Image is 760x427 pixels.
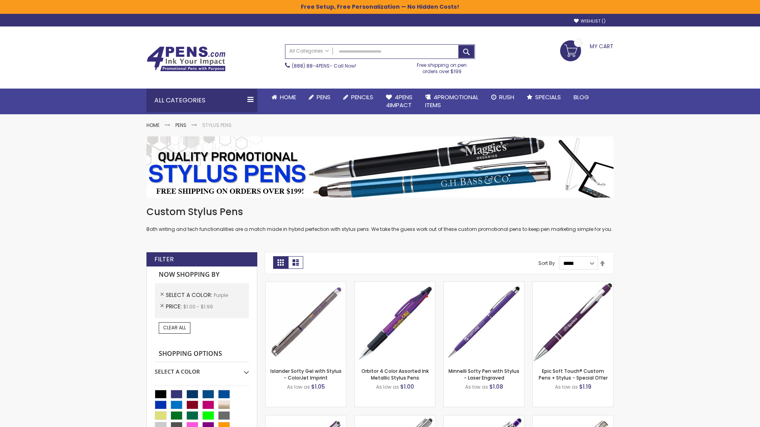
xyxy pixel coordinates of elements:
[175,122,186,128] a: Pens
[285,45,333,58] a: All Categories
[579,383,591,391] span: $1.19
[292,62,356,69] span: - Call Now!
[154,255,174,264] strong: Filter
[155,346,249,363] strong: Shopping Options
[400,383,414,391] span: $1.00
[302,89,337,106] a: Pens
[166,302,183,310] span: Price
[266,415,346,422] a: Avendale Velvet Touch Stylus Gel Pen-Purple
[444,282,524,288] a: Minnelli Softy Pen with Stylus - Laser Engraved-Purple
[183,303,213,310] span: $1.00 - $1.99
[273,256,288,269] strong: Grid
[155,266,249,283] strong: Now Shopping by
[489,383,503,391] span: $1.08
[574,18,606,24] a: Wishlist
[155,362,249,376] div: Select A Color
[444,415,524,422] a: Phoenix Softy with Stylus Pen - Laser-Purple
[214,292,228,299] span: Purple
[289,48,329,54] span: All Categories
[146,206,614,233] div: Both writing and tech functionalities are a match made in hybrid perfection with stylus pens. We ...
[355,415,435,422] a: Tres-Chic with Stylus Metal Pen - Standard Laser-Purple
[567,89,595,106] a: Blog
[351,93,373,101] span: Pencils
[287,384,310,390] span: As low as
[533,282,613,288] a: 4P-MS8B-Purple
[555,384,578,390] span: As low as
[159,322,190,333] a: Clear All
[266,282,346,288] a: Islander Softy Gel with Stylus - ColorJet Imprint-Purple
[448,368,519,381] a: Minnelli Softy Pen with Stylus - Laser Engraved
[146,136,614,198] img: Stylus Pens
[166,291,214,299] span: Select A Color
[535,93,561,101] span: Specials
[386,93,412,109] span: 4Pens 4impact
[202,122,232,128] strong: Stylus Pens
[337,89,380,106] a: Pencils
[444,282,524,362] img: Minnelli Softy Pen with Stylus - Laser Engraved-Purple
[146,46,226,72] img: 4Pens Custom Pens and Promotional Products
[265,89,302,106] a: Home
[485,89,521,106] a: Rush
[376,384,399,390] span: As low as
[146,122,160,128] a: Home
[465,384,488,390] span: As low as
[355,282,435,362] img: Orbitor 4 Color Assorted Ink Metallic Stylus Pens-Purple
[311,383,325,391] span: $1.05
[266,282,346,362] img: Islander Softy Gel with Stylus - ColorJet Imprint-Purple
[280,93,296,101] span: Home
[270,368,342,381] a: Islander Softy Gel with Stylus - ColorJet Imprint
[425,93,479,109] span: 4PROMOTIONAL ITEMS
[380,89,419,114] a: 4Pens4impact
[317,93,331,101] span: Pens
[533,282,613,362] img: 4P-MS8B-Purple
[539,368,608,381] a: Epic Soft Touch® Custom Pens + Stylus - Special Offer
[521,89,567,106] a: Specials
[146,206,614,218] h1: Custom Stylus Pens
[419,89,485,114] a: 4PROMOTIONALITEMS
[355,282,435,288] a: Orbitor 4 Color Assorted Ink Metallic Stylus Pens-Purple
[499,93,514,101] span: Rush
[538,260,555,266] label: Sort By
[574,93,589,101] span: Blog
[163,324,186,331] span: Clear All
[361,368,429,381] a: Orbitor 4 Color Assorted Ink Metallic Stylus Pens
[409,59,475,75] div: Free shipping on pen orders over $199
[533,415,613,422] a: Tres-Chic Touch Pen - Standard Laser-Purple
[146,89,257,112] div: All Categories
[292,62,330,69] a: (888) 88-4PENS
